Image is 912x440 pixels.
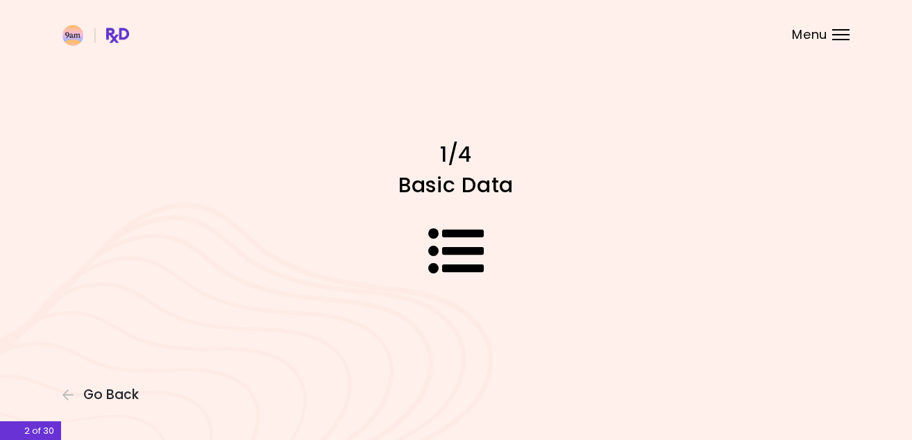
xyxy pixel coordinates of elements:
span: Menu [792,28,827,41]
span: Go Back [83,387,139,403]
h1: Basic Data [213,171,699,198]
button: Go Back [62,387,146,403]
h1: 1/4 [213,141,699,168]
img: RxDiet [62,25,129,46]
